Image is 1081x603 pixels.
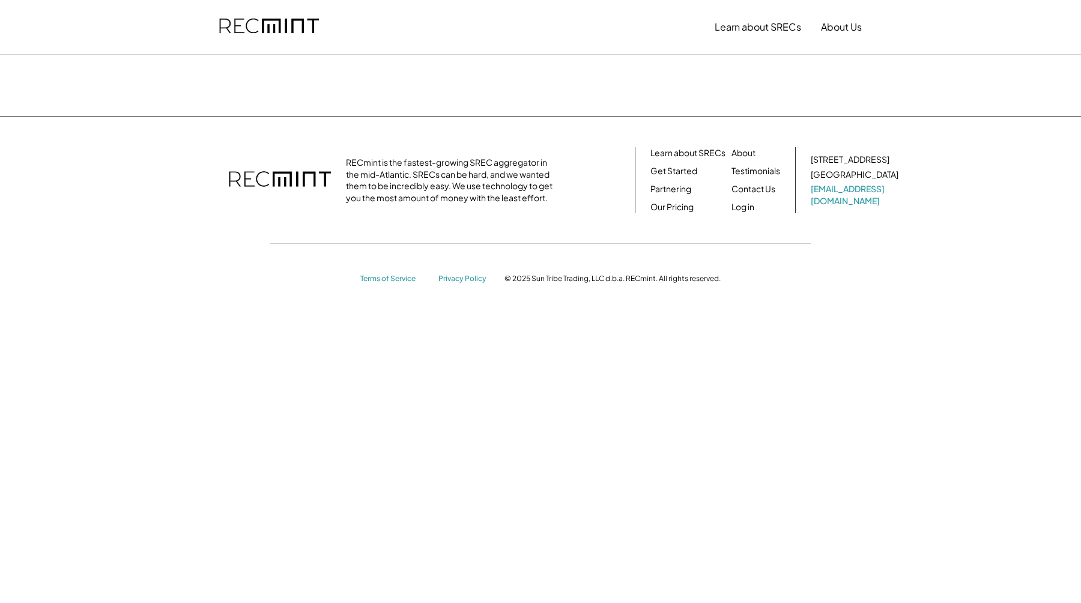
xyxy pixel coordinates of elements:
a: Our Pricing [650,201,694,213]
a: [EMAIL_ADDRESS][DOMAIN_NAME] [811,183,901,207]
div: RECmint is the fastest-growing SREC aggregator in the mid-Atlantic. SRECs can be hard, and we wan... [346,157,559,204]
a: Log in [731,201,754,213]
a: Terms of Service [360,274,426,284]
a: Get Started [650,165,697,177]
a: Privacy Policy [438,274,492,284]
a: Partnering [650,183,691,195]
a: About [731,147,755,159]
a: Contact Us [731,183,775,195]
a: Learn about SRECs [650,147,725,159]
img: recmint-logotype%403x.png [219,7,319,47]
div: © 2025 Sun Tribe Trading, LLC d.b.a. RECmint. All rights reserved. [504,274,721,283]
img: recmint-logotype%403x.png [229,159,331,201]
a: Testimonials [731,165,780,177]
div: [STREET_ADDRESS] [811,154,889,166]
div: [GEOGRAPHIC_DATA] [811,169,898,181]
button: Learn about SRECs [715,15,801,39]
button: About Us [821,15,862,39]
